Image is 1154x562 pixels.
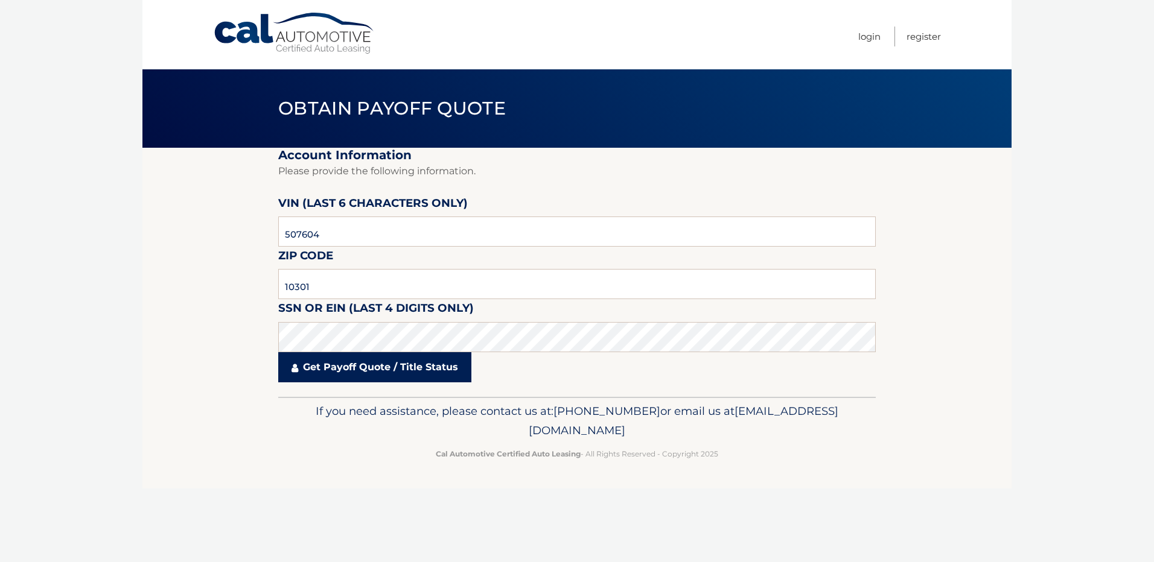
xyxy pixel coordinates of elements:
[278,247,333,269] label: Zip Code
[286,447,868,460] p: - All Rights Reserved - Copyright 2025
[278,97,506,119] span: Obtain Payoff Quote
[278,352,471,382] a: Get Payoff Quote / Title Status
[213,12,376,55] a: Cal Automotive
[278,194,468,216] label: VIN (last 6 characters only)
[907,27,941,46] a: Register
[286,402,868,440] p: If you need assistance, please contact us at: or email us at
[858,27,881,46] a: Login
[278,148,876,163] h2: Account Information
[278,163,876,180] p: Please provide the following information.
[278,299,474,321] label: SSN or EIN (last 4 digits only)
[436,449,581,458] strong: Cal Automotive Certified Auto Leasing
[553,404,660,418] span: [PHONE_NUMBER]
